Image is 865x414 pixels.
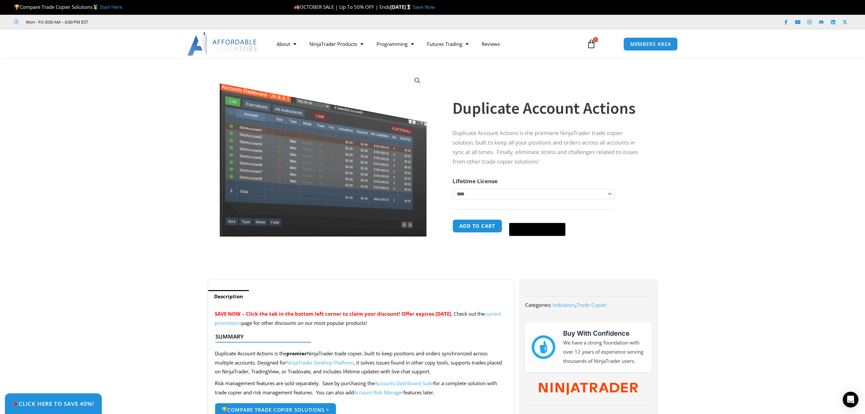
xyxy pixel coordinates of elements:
[294,5,299,10] img: 🍂
[14,4,122,10] span: Compare Trade Copier Solutions
[354,389,403,396] a: Account Risk Manager
[215,379,507,397] p: Risk management features are sold separately. Save by purchasing the for a complete solution with...
[390,4,413,10] strong: [DATE]
[577,302,607,308] a: Trade Copier
[413,4,435,10] a: Save Now
[270,36,579,51] nav: Menu
[508,218,567,221] iframe: Secure express checkout frame
[406,5,411,10] img: ⌛
[509,223,565,236] button: Buy with GPay
[24,18,88,26] span: Mon - Fri: 8:00 AM – 6:00 PM EST
[208,290,249,303] a: Description
[286,350,307,357] strong: premier
[553,302,575,308] a: Indicators
[187,32,258,56] img: LogoAI | Affordable Indicators – NinjaTrader
[370,36,420,51] a: Programming
[412,75,423,87] a: View full-screen image gallery
[375,380,433,386] a: Accounts Dashboard Suite
[539,383,637,395] img: NinjaTrader Wordmark color RGB | Affordable Indicators – NinjaTrader
[5,393,102,414] a: 🎉Click Here to save 40%!
[563,328,645,338] h3: Buy With Confidence
[97,19,195,25] iframe: Customer reviews powered by Trustpilot
[286,359,354,366] a: NinjaTrader Desktop Platform
[13,401,18,406] img: 🎉
[593,37,598,42] span: 1
[270,36,303,51] a: About
[303,36,370,51] a: NinjaTrader Products
[630,42,671,47] span: MEMBERS AREA
[563,338,645,366] p: We have a strong foundation with over 12 years of experience serving thousands of NinjaTrader users.
[532,335,555,359] img: mark thumbs good 43913 | Affordable Indicators – NinjaTrader
[452,128,644,167] p: Duplicate Account Actions is the premiere NinjaTrader trade copier solution, built to keep all yo...
[452,219,502,233] button: Add to cart
[452,97,644,120] h1: Duplicate Account Actions
[525,302,551,308] span: Categories:
[12,401,94,406] span: Click Here to save 40%!
[452,241,644,247] iframe: PayPal Message 1
[452,177,498,185] label: Lifetime License
[100,4,122,10] a: Start Here
[623,37,678,51] a: MEMBERS AREA
[215,310,452,317] span: SAVE NOW – Click the tab in the bottom left corner to claim your discount! Offer expires [DATE].
[843,392,858,407] div: Open Intercom Messenger
[215,333,501,340] h4: Summary
[93,5,98,10] img: 🥇
[420,36,475,51] a: Futures Trading
[553,302,607,308] span: ,
[577,34,606,53] a: 1
[215,350,502,375] span: Duplicate Account Actions is the NinjaTrader trade copier, built to keep positions and orders syn...
[475,36,506,51] a: Reviews
[215,309,507,328] p: Check out the page for other discounts on our most popular products!
[14,5,19,10] img: 🏆
[294,4,390,10] span: OCTOBER SALE | Up To 50% OFF | Ends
